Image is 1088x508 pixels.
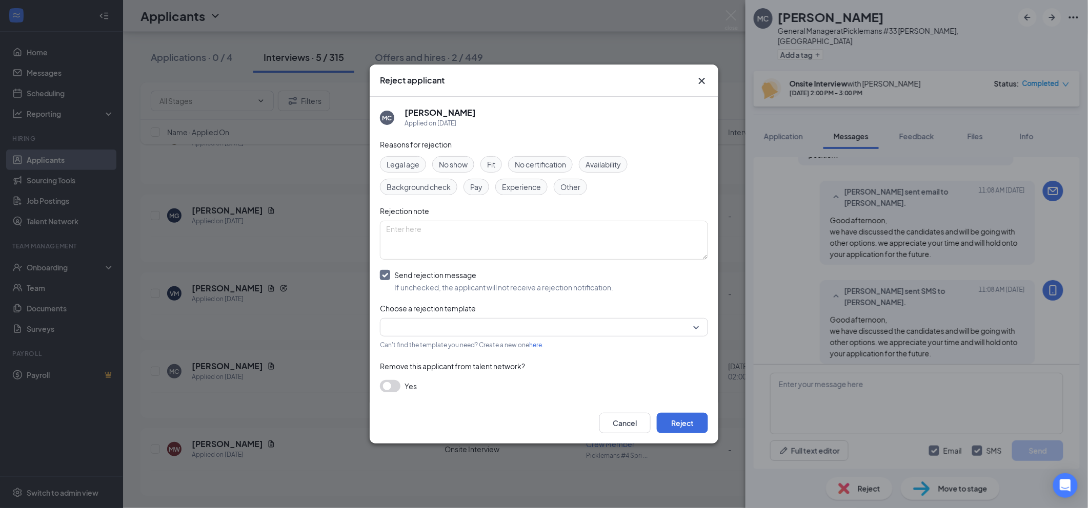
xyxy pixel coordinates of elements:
[382,114,392,122] div: MC
[560,181,580,193] span: Other
[387,181,451,193] span: Background check
[405,118,476,129] div: Applied on [DATE]
[586,159,621,170] span: Availability
[387,159,419,170] span: Legal age
[696,75,708,87] button: Close
[487,159,495,170] span: Fit
[502,181,541,193] span: Experience
[470,181,482,193] span: Pay
[657,413,708,433] button: Reject
[696,75,708,87] svg: Cross
[1053,473,1078,498] div: Open Intercom Messenger
[380,362,525,371] span: Remove this applicant from talent network?
[405,380,417,392] span: Yes
[439,159,468,170] span: No show
[380,140,452,149] span: Reasons for rejection
[380,341,543,349] span: Can't find the template you need? Create a new one .
[380,75,445,86] h3: Reject applicant
[515,159,566,170] span: No certification
[380,304,476,313] span: Choose a rejection template
[529,341,542,349] a: here
[405,107,476,118] h5: [PERSON_NAME]
[380,206,429,216] span: Rejection note
[599,413,651,433] button: Cancel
